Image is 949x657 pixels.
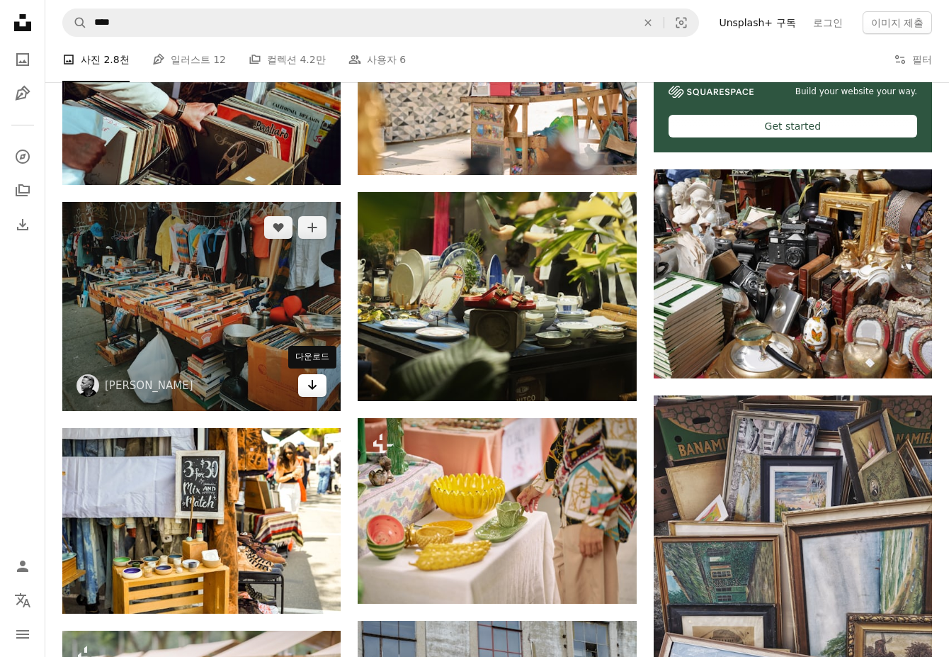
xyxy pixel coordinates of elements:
[358,192,636,401] img: 테이블에 흰색과 파란색 세라믹 식기
[264,216,292,239] button: 좋아요
[399,52,406,67] span: 6
[8,79,37,108] a: 일러스트
[152,37,226,82] a: 일러스트 12
[710,11,804,34] a: Unsplash+ 구독
[669,86,754,98] img: file-1606177908946-d1eed1cbe4f5image
[62,428,341,614] img: 나무 스탠드에 있는 간판
[76,374,99,397] img: Jon Tyson의 프로필로 이동
[8,9,37,40] a: 홈 — Unsplash
[669,115,917,137] div: Get started
[664,9,698,36] button: 시각적 검색
[298,216,326,239] button: 컬렉션에 추가
[105,378,193,393] a: [PERSON_NAME]
[8,586,37,614] button: 언어
[62,202,341,411] img: 테이블 위의 책 모듬
[654,575,932,588] a: 자연의 회화
[8,620,37,648] button: 메뉴
[358,505,636,517] a: 접시와 그릇으로 가득 찬 테이블 옆에 서 있는 여성
[894,37,932,82] button: 필터
[62,9,699,37] form: 사이트 전체에서 이미지 찾기
[8,210,37,239] a: 다운로드 내역
[654,169,932,378] img: 블랙 및 실버 스테레오 구성 요소
[654,267,932,280] a: 블랙 및 실버 스테레오 구성 요소
[298,374,326,397] a: 다운로드
[348,37,406,82] a: 사용자 6
[62,300,341,313] a: 테이블 위의 책 모듬
[8,142,37,171] a: 탐색
[213,52,226,67] span: 12
[358,418,636,604] img: 접시와 그릇으로 가득 찬 테이블 옆에 서 있는 여성
[63,9,87,36] button: Unsplash 검색
[288,346,336,369] div: 다운로드
[62,514,341,527] a: 나무 스탠드에 있는 간판
[62,80,341,93] a: 비닐 레코드를 들고 있는 사람
[805,11,851,34] a: 로그인
[863,11,932,34] button: 이미지 제출
[300,52,325,67] span: 4.2만
[8,45,37,74] a: 사진
[8,176,37,205] a: 컬렉션
[358,76,636,89] a: 매물이 많은 시장
[249,37,326,82] a: 컬렉션 4.2만
[358,290,636,303] a: 테이블에 흰색과 파란색 세라믹 식기
[8,552,37,580] a: 로그인 / 가입
[795,86,917,98] span: Build your website your way.
[632,9,664,36] button: 삭제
